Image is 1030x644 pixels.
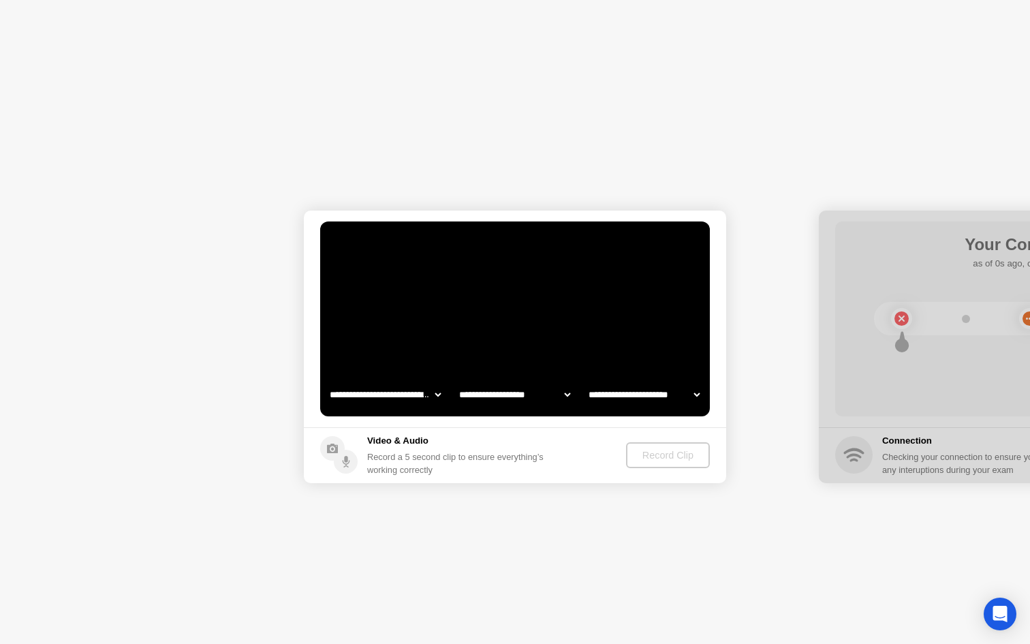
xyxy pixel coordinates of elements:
[631,450,704,461] div: Record Clip
[367,450,549,476] div: Record a 5 second clip to ensure everything’s working correctly
[626,442,710,468] button: Record Clip
[327,381,443,408] select: Available cameras
[367,434,549,448] h5: Video & Audio
[984,598,1016,630] div: Open Intercom Messenger
[586,381,702,408] select: Available microphones
[456,381,573,408] select: Available speakers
